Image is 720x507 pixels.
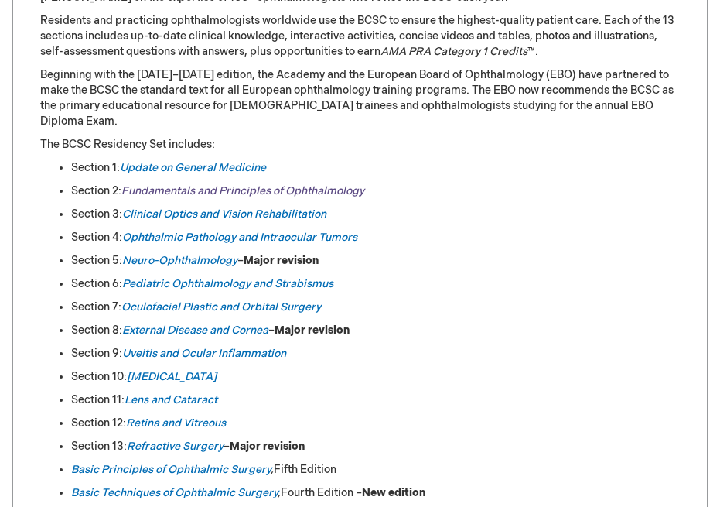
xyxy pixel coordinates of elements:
[71,161,680,176] li: Section 1:
[71,416,680,432] li: Section 12:
[40,68,680,130] p: Beginning with the [DATE]–[DATE] edition, the Academy and the European Board of Ophthalmology (EB...
[71,464,271,477] a: Basic Principles of Ophthalmic Surgery
[40,14,680,60] p: Residents and practicing ophthalmologists worldwide use the BCSC to ensure the highest-quality pa...
[40,138,680,153] p: The BCSC Residency Set includes:
[122,231,357,245] a: Ophthalmic Pathology and Intraocular Tumors
[230,440,305,454] strong: Major revision
[122,255,237,268] a: Neuro-Ophthalmology
[71,277,680,293] li: Section 6:
[244,255,319,268] strong: Major revision
[125,394,217,407] a: Lens and Cataract
[122,324,268,337] a: External Disease and Cornea
[71,487,281,500] em: ,
[71,254,680,269] li: Section 5: –
[71,486,680,502] li: Fourth Edition –
[122,348,286,361] a: Uveitis and Ocular Inflammation
[71,393,680,409] li: Section 11:
[71,463,680,478] li: Fifth Edition
[71,184,680,200] li: Section 2:
[121,185,364,198] a: Fundamentals and Principles of Ophthalmology
[71,207,680,223] li: Section 3:
[71,347,680,362] li: Section 9:
[71,300,680,316] li: Section 7:
[362,487,425,500] strong: New edition
[121,301,321,314] a: Oculofacial Plastic and Orbital Surgery
[127,371,217,384] a: [MEDICAL_DATA]
[122,208,326,221] a: Clinical Optics and Vision Rehabilitation
[71,231,680,246] li: Section 4:
[120,162,266,175] a: Update on General Medicine
[380,46,527,59] em: AMA PRA Category 1 Credits
[71,324,680,339] li: Section 8: –
[271,464,274,477] em: ,
[122,278,333,291] a: Pediatric Ophthalmology and Strabismus
[71,487,278,500] a: Basic Techniques of Ophthalmic Surgery
[275,324,350,337] strong: Major revision
[126,417,226,430] a: Retina and Vitreous
[127,440,224,454] a: Refractive Surgery
[71,440,680,455] li: Section 13: –
[71,370,680,385] li: Section 10:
